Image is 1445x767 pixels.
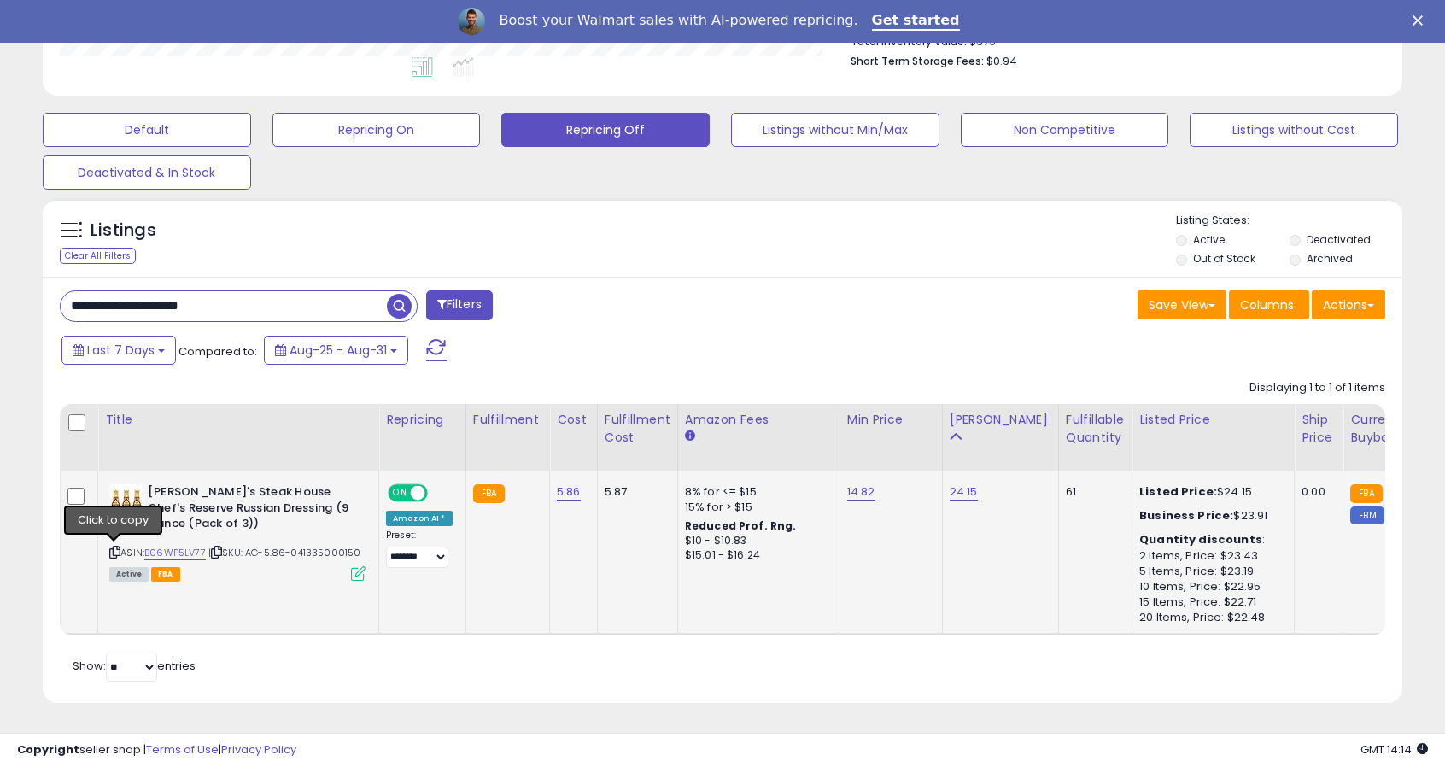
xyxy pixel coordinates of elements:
[950,411,1051,429] div: [PERSON_NAME]
[557,483,581,501] a: 5.86
[1139,579,1281,594] div: 10 Items, Price: $22.95
[1302,411,1336,447] div: Ship Price
[1139,548,1281,564] div: 2 Items, Price: $23.43
[501,113,710,147] button: Repricing Off
[851,34,967,49] b: Total Inventory Value:
[146,741,219,758] a: Terms of Use
[1350,411,1438,447] div: Current Buybox Price
[386,411,459,429] div: Repricing
[1176,213,1401,229] p: Listing States:
[43,155,251,190] button: Deactivated & In Stock
[1139,594,1281,610] div: 15 Items, Price: $22.71
[1139,508,1281,524] div: $23.91
[91,219,156,243] h5: Listings
[17,741,79,758] strong: Copyright
[1350,506,1384,524] small: FBM
[1139,483,1217,500] b: Listed Price:
[685,484,827,500] div: 8% for <= $15
[685,518,797,533] b: Reduced Prof. Rng.
[950,483,978,501] a: 24.15
[961,113,1169,147] button: Non Competitive
[426,290,493,320] button: Filters
[386,511,453,526] div: Amazon AI *
[272,113,481,147] button: Repricing On
[148,484,355,536] b: [PERSON_NAME]'s Steak House Chef's Reserve Russian Dressing (9 Ounce (Pack of 3))
[458,8,485,35] img: Profile image for Adrian
[1139,532,1281,547] div: :
[557,411,590,429] div: Cost
[425,486,453,501] span: OFF
[685,411,833,429] div: Amazon Fees
[851,54,984,68] b: Short Term Storage Fees:
[151,567,180,582] span: FBA
[109,484,366,579] div: ASIN:
[1139,411,1287,429] div: Listed Price
[1193,251,1255,266] label: Out of Stock
[685,534,827,548] div: $10 - $10.83
[731,113,939,147] button: Listings without Min/Max
[1307,232,1371,247] label: Deactivated
[17,742,296,758] div: seller snap | |
[847,483,875,501] a: 14.82
[685,548,827,563] div: $15.01 - $16.24
[264,336,408,365] button: Aug-25 - Aug-31
[60,248,136,264] div: Clear All Filters
[872,12,960,31] a: Get started
[473,411,542,429] div: Fulfillment
[386,530,453,568] div: Preset:
[43,113,251,147] button: Default
[109,484,143,518] img: 51fYwq73uvL._SL40_.jpg
[1360,741,1428,758] span: 2025-09-8 14:14 GMT
[1240,296,1294,313] span: Columns
[1229,290,1309,319] button: Columns
[1302,484,1330,500] div: 0.00
[290,342,387,359] span: Aug-25 - Aug-31
[1139,610,1281,625] div: 20 Items, Price: $22.48
[1138,290,1226,319] button: Save View
[1139,531,1262,547] b: Quantity discounts
[1249,380,1385,396] div: Displaying 1 to 1 of 1 items
[1190,113,1398,147] button: Listings without Cost
[144,546,206,560] a: B06WP5LV77
[389,486,411,501] span: ON
[87,342,155,359] span: Last 7 Days
[1307,251,1353,266] label: Archived
[208,546,361,559] span: | SKU: AG-5.86-041335000150
[1312,290,1385,319] button: Actions
[178,343,257,360] span: Compared to:
[685,429,695,444] small: Amazon Fees.
[109,567,149,582] span: All listings currently available for purchase on Amazon
[1066,411,1125,447] div: Fulfillable Quantity
[73,658,196,674] span: Show: entries
[105,411,371,429] div: Title
[605,484,664,500] div: 5.87
[685,500,827,515] div: 15% for > $15
[61,336,176,365] button: Last 7 Days
[499,12,857,29] div: Boost your Walmart sales with AI-powered repricing.
[473,484,505,503] small: FBA
[1139,564,1281,579] div: 5 Items, Price: $23.19
[1066,484,1119,500] div: 61
[1350,484,1382,503] small: FBA
[847,411,935,429] div: Min Price
[986,53,1017,69] span: $0.94
[1139,484,1281,500] div: $24.15
[605,411,670,447] div: Fulfillment Cost
[1193,232,1225,247] label: Active
[1139,507,1233,524] b: Business Price:
[1413,15,1430,26] div: Close
[221,741,296,758] a: Privacy Policy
